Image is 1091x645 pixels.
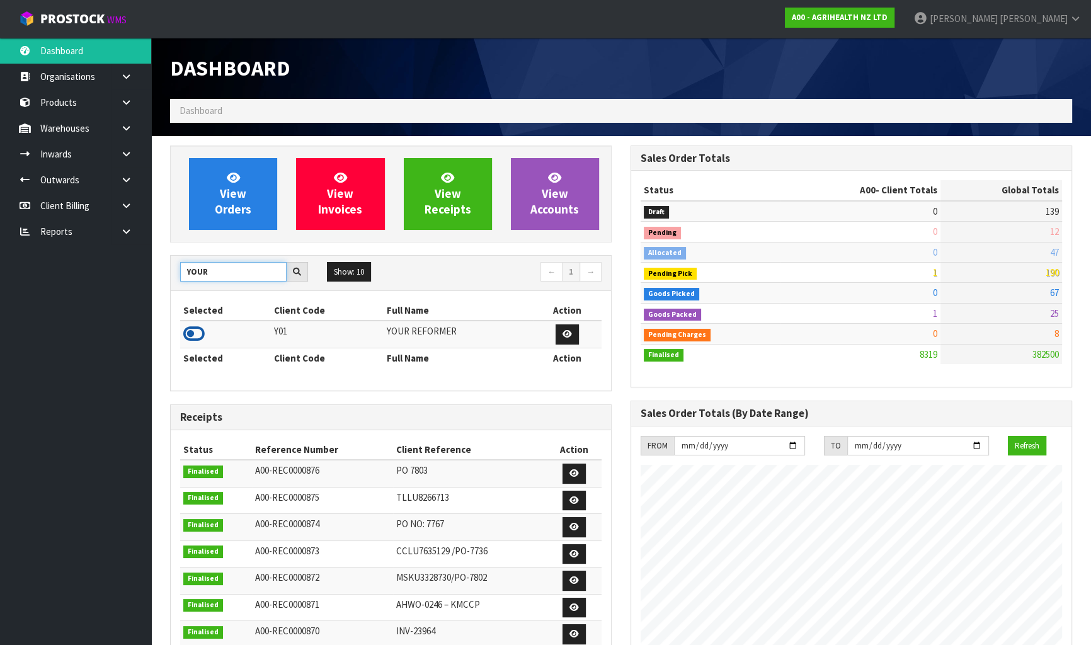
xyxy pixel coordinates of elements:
th: Selected [180,348,271,368]
nav: Page navigation [401,262,602,284]
span: 139 [1046,205,1059,217]
button: Refresh [1008,436,1046,456]
span: A00-REC0000873 [255,545,319,557]
span: Pending [644,227,681,239]
span: 47 [1050,246,1059,258]
span: 8319 [920,348,937,360]
span: A00 [860,184,876,196]
span: A00-REC0000876 [255,464,319,476]
input: Search clients [180,262,287,282]
span: 0 [933,328,937,340]
span: Dashboard [170,55,290,81]
div: FROM [641,436,674,456]
span: PO NO: 7767 [396,518,444,530]
th: Selected [180,300,271,321]
span: 382500 [1032,348,1059,360]
th: Client Code [271,300,384,321]
span: 1 [933,266,937,278]
span: Finalised [644,349,683,362]
a: ViewReceipts [404,158,492,230]
span: MSKU3328730/PO-7802 [396,571,487,583]
td: Y01 [271,321,384,348]
span: Finalised [183,545,223,558]
th: Status [180,440,252,460]
button: Show: 10 [327,262,371,282]
span: Finalised [183,465,223,478]
span: 0 [933,246,937,258]
span: TLLU8266713 [396,491,449,503]
a: ← [540,262,563,282]
td: YOUR REFORMER [384,321,534,348]
span: INV-23964 [396,625,435,637]
span: [PERSON_NAME] [930,13,998,25]
span: CCLU7635129 /PO-7736 [396,545,488,557]
span: Finalised [183,519,223,532]
span: 25 [1050,307,1059,319]
span: 67 [1050,287,1059,299]
span: View Invoices [318,170,362,217]
a: → [580,262,602,282]
h3: Sales Order Totals [641,152,1062,164]
th: Action [534,300,602,321]
span: Pending Pick [644,268,697,280]
span: Finalised [183,492,223,505]
span: 1 [933,307,937,319]
th: Client Code [271,348,384,368]
a: A00 - AGRIHEALTH NZ LTD [785,8,894,28]
span: Finalised [183,626,223,639]
h3: Receipts [180,411,602,423]
span: View Orders [215,170,251,217]
th: Client Reference [393,440,547,460]
span: Dashboard [180,105,222,117]
span: View Receipts [425,170,471,217]
a: ViewOrders [189,158,277,230]
h3: Sales Order Totals (By Date Range) [641,408,1062,420]
span: Finalised [183,599,223,612]
span: A00-REC0000871 [255,598,319,610]
a: ViewAccounts [511,158,599,230]
th: Full Name [384,300,534,321]
div: TO [824,436,847,456]
span: A00-REC0000872 [255,571,319,583]
span: View Accounts [530,170,579,217]
span: 0 [933,287,937,299]
th: Action [534,348,602,368]
th: - Client Totals [780,180,940,200]
img: cube-alt.png [19,11,35,26]
th: Global Totals [940,180,1062,200]
span: 0 [933,225,937,237]
a: ViewInvoices [296,158,384,230]
th: Action [547,440,602,460]
span: Allocated [644,247,686,260]
span: AHWO-0246 – KMCCP [396,598,480,610]
span: Finalised [183,573,223,585]
span: PO 7803 [396,464,428,476]
span: 0 [933,205,937,217]
span: 8 [1054,328,1059,340]
a: 1 [562,262,580,282]
small: WMS [107,14,127,26]
th: Status [641,180,780,200]
span: A00-REC0000870 [255,625,319,637]
span: Draft [644,206,669,219]
span: ProStock [40,11,105,27]
span: Pending Charges [644,329,711,341]
strong: A00 - AGRIHEALTH NZ LTD [792,12,888,23]
th: Reference Number [252,440,393,460]
span: 190 [1046,266,1059,278]
span: Goods Packed [644,309,701,321]
span: A00-REC0000874 [255,518,319,530]
span: [PERSON_NAME] [1000,13,1068,25]
span: Goods Picked [644,288,699,300]
span: 12 [1050,225,1059,237]
th: Full Name [384,348,534,368]
span: A00-REC0000875 [255,491,319,503]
